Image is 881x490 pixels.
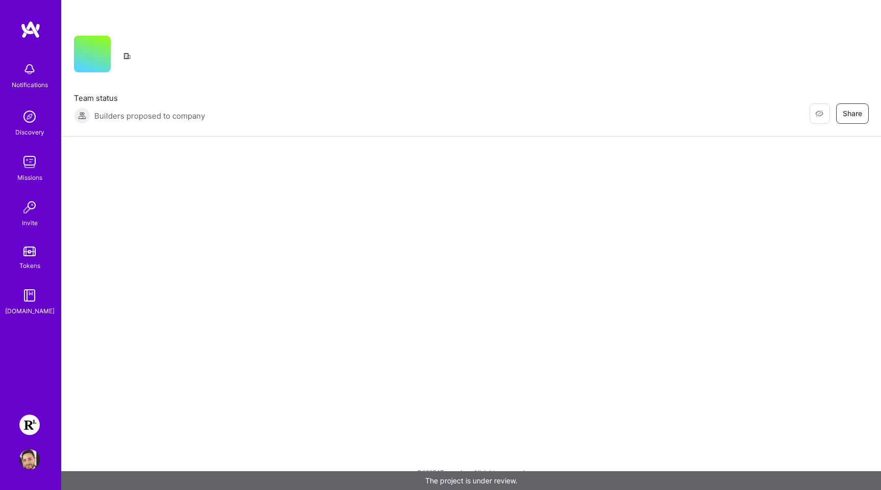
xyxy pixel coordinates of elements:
img: Builders proposed to company [74,107,90,124]
i: icon EyeClosed [815,110,823,118]
div: Discovery [15,127,44,138]
span: Team status [74,93,205,103]
div: Notifications [12,79,48,90]
a: Resilience Lab: Building a Health Tech Platform [17,415,42,435]
span: Builders proposed to company [94,111,205,121]
div: Tokens [19,260,40,271]
div: The project is under review. [61,471,881,490]
button: Share [836,103,869,124]
img: tokens [23,247,36,256]
img: discovery [19,106,40,127]
img: guide book [19,285,40,306]
i: icon CompanyGray [123,52,131,60]
img: Resilience Lab: Building a Health Tech Platform [19,415,40,435]
div: [DOMAIN_NAME] [5,306,55,316]
img: teamwork [19,152,40,172]
div: Missions [17,172,42,183]
div: Invite [22,217,38,228]
img: logo [20,20,41,39]
img: User Avatar [19,449,40,470]
img: bell [19,59,40,79]
a: User Avatar [17,449,42,470]
img: Invite [19,197,40,217]
span: Share [843,108,862,119]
